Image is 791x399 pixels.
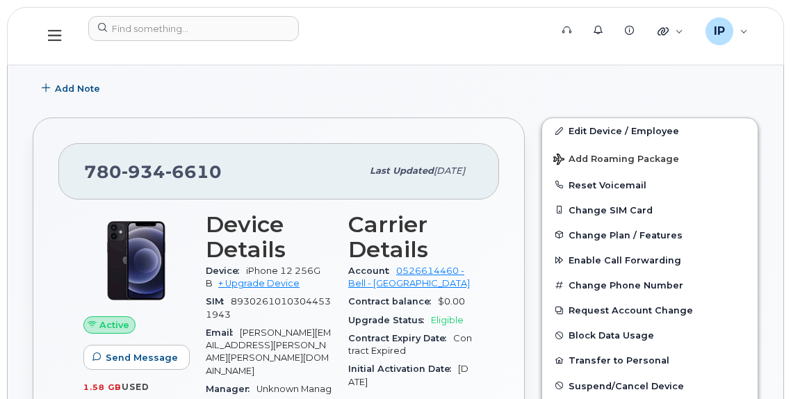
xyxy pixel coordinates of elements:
[542,144,758,172] button: Add Roaming Package
[206,327,240,338] span: Email
[542,197,758,222] button: Change SIM Card
[99,318,129,332] span: Active
[714,23,725,40] span: IP
[542,222,758,247] button: Change Plan / Features
[569,255,681,266] span: Enable Call Forwarding
[122,382,149,392] span: used
[542,118,758,143] a: Edit Device / Employee
[33,76,112,101] button: Add Note
[165,161,222,182] span: 6610
[542,172,758,197] button: Reset Voicemail
[206,296,331,319] span: 89302610103044531943
[370,165,434,176] span: Last updated
[542,373,758,398] button: Suspend/Cancel Device
[542,348,758,373] button: Transfer to Personal
[55,82,100,95] span: Add Note
[431,315,464,325] span: Eligible
[542,247,758,272] button: Enable Call Forwarding
[542,323,758,348] button: Block Data Usage
[206,212,332,262] h3: Device Details
[542,272,758,298] button: Change Phone Number
[206,296,231,307] span: SIM
[348,266,470,288] a: 0526614460 - Bell - [GEOGRAPHIC_DATA]
[438,296,465,307] span: $0.00
[206,266,320,288] span: iPhone 12 256GB
[348,212,474,262] h3: Carrier Details
[122,161,165,182] span: 934
[348,296,438,307] span: Contract balance
[553,154,679,167] span: Add Roaming Package
[348,266,396,276] span: Account
[95,219,178,302] img: iPhone_12.jpg
[83,382,122,392] span: 1.58 GB
[106,351,178,364] span: Send Message
[83,345,190,370] button: Send Message
[88,16,299,41] input: Find something...
[348,364,458,374] span: Initial Activation Date
[696,17,758,45] div: Ian Pitt
[84,161,222,182] span: 780
[206,266,246,276] span: Device
[434,165,465,176] span: [DATE]
[348,333,453,343] span: Contract Expiry Date
[218,278,300,288] a: + Upgrade Device
[348,315,431,325] span: Upgrade Status
[206,384,256,394] span: Manager
[206,327,331,376] span: [PERSON_NAME][EMAIL_ADDRESS][PERSON_NAME][PERSON_NAME][DOMAIN_NAME]
[542,298,758,323] button: Request Account Change
[648,17,693,45] div: Quicklinks
[348,364,468,386] span: [DATE]
[569,229,683,240] span: Change Plan / Features
[569,380,684,391] span: Suspend/Cancel Device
